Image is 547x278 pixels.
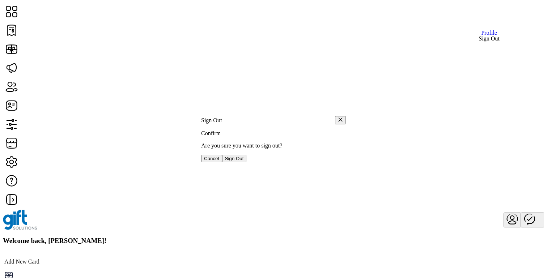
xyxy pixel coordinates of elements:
[201,142,346,149] p: Are you sure you want to sign out?
[201,117,222,123] span: Sign Out
[222,155,247,162] button: Sign Out
[201,155,222,162] button: Cancel
[204,156,219,161] span: Cancel
[201,130,346,137] p: Confirm
[225,156,244,161] span: Sign Out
